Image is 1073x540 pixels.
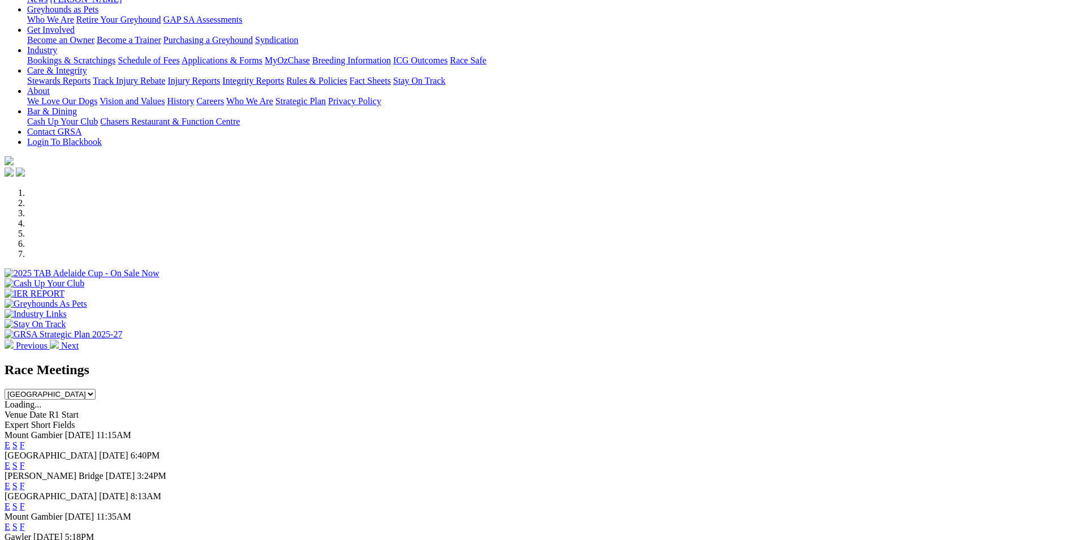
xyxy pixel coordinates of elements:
a: Strategic Plan [275,96,326,106]
a: E [5,440,10,450]
a: S [12,440,18,450]
a: Become a Trainer [97,35,161,45]
a: S [12,481,18,491]
span: 8:13AM [131,491,161,501]
div: Bar & Dining [27,117,1068,127]
span: Previous [16,341,48,350]
a: Track Injury Rebate [93,76,165,85]
img: GRSA Strategic Plan 2025-27 [5,329,122,340]
a: We Love Our Dogs [27,96,97,106]
span: 6:40PM [131,451,160,460]
a: F [20,522,25,532]
span: Date [29,410,46,419]
span: Expert [5,420,29,430]
a: Retire Your Greyhound [76,15,161,24]
span: [GEOGRAPHIC_DATA] [5,451,97,460]
a: Care & Integrity [27,66,87,75]
a: F [20,440,25,450]
img: IER REPORT [5,289,64,299]
a: ICG Outcomes [393,55,447,65]
span: 11:15AM [96,430,131,440]
a: E [5,481,10,491]
img: Stay On Track [5,319,66,329]
a: Bar & Dining [27,106,77,116]
div: About [27,96,1068,106]
a: Contact GRSA [27,127,81,136]
img: Cash Up Your Club [5,278,84,289]
span: Loading... [5,400,41,409]
a: Cash Up Your Club [27,117,98,126]
a: Applications & Forms [182,55,262,65]
img: logo-grsa-white.png [5,156,14,165]
div: Industry [27,55,1068,66]
a: Industry [27,45,57,55]
a: Previous [5,341,50,350]
img: chevron-left-pager-white.svg [5,340,14,349]
h2: Race Meetings [5,362,1068,378]
span: [GEOGRAPHIC_DATA] [5,491,97,501]
span: [DATE] [99,451,128,460]
span: [DATE] [99,491,128,501]
a: Purchasing a Greyhound [163,35,253,45]
div: Greyhounds as Pets [27,15,1068,25]
span: Mount Gambier [5,512,63,521]
a: Integrity Reports [222,76,284,85]
span: Mount Gambier [5,430,63,440]
a: Stewards Reports [27,76,91,85]
a: Injury Reports [167,76,220,85]
a: Next [50,341,79,350]
span: 3:24PM [137,471,166,481]
span: Next [61,341,79,350]
a: Login To Blackbook [27,137,102,147]
span: 11:35AM [96,512,131,521]
a: Schedule of Fees [118,55,179,65]
a: Bookings & Scratchings [27,55,115,65]
span: [PERSON_NAME] Bridge [5,471,104,481]
a: Breeding Information [312,55,391,65]
img: twitter.svg [16,168,25,177]
a: Race Safe [450,55,486,65]
a: Who We Are [27,15,74,24]
img: Greyhounds As Pets [5,299,87,309]
img: chevron-right-pager-white.svg [50,340,59,349]
a: Fact Sheets [350,76,391,85]
span: [DATE] [65,430,94,440]
a: Privacy Policy [328,96,381,106]
a: Chasers Restaurant & Function Centre [100,117,240,126]
span: Fields [53,420,75,430]
a: S [12,502,18,511]
img: facebook.svg [5,168,14,177]
a: F [20,481,25,491]
a: Syndication [255,35,298,45]
a: E [5,502,10,511]
a: E [5,522,10,532]
a: About [27,86,50,96]
a: Careers [196,96,224,106]
a: Get Involved [27,25,75,35]
a: History [167,96,194,106]
a: Stay On Track [393,76,445,85]
a: E [5,461,10,470]
span: Short [31,420,51,430]
span: [DATE] [65,512,94,521]
a: S [12,522,18,532]
img: 2025 TAB Adelaide Cup - On Sale Now [5,268,160,278]
div: Care & Integrity [27,76,1068,86]
div: Get Involved [27,35,1068,45]
a: F [20,502,25,511]
a: Who We Are [226,96,273,106]
span: Venue [5,410,27,419]
a: GAP SA Assessments [163,15,243,24]
img: Industry Links [5,309,67,319]
a: Greyhounds as Pets [27,5,98,14]
a: MyOzChase [265,55,310,65]
a: S [12,461,18,470]
span: R1 Start [49,410,79,419]
a: Vision and Values [100,96,165,106]
a: Become an Owner [27,35,94,45]
span: [DATE] [106,471,135,481]
a: F [20,461,25,470]
a: Rules & Policies [286,76,347,85]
